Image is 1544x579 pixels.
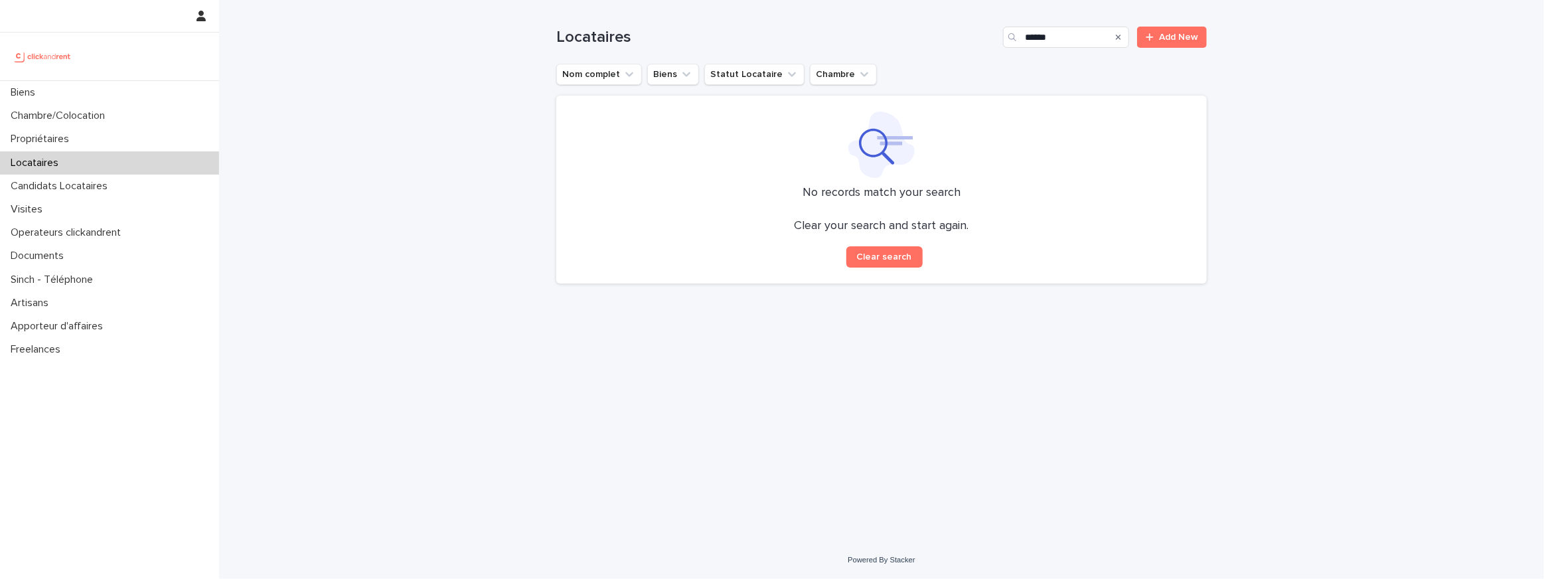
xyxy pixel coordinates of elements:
[5,226,131,239] p: Operateurs clickandrent
[647,64,699,85] button: Biens
[5,343,71,356] p: Freelances
[848,556,915,564] a: Powered By Stacker
[5,297,59,309] p: Artisans
[1159,33,1198,42] span: Add New
[556,28,998,47] h1: Locataires
[810,64,877,85] button: Chambre
[1137,27,1207,48] a: Add New
[1003,27,1129,48] input: Search
[846,246,923,268] button: Clear search
[5,157,69,169] p: Locataires
[5,203,53,216] p: Visites
[704,64,805,85] button: Statut Locataire
[795,219,969,234] p: Clear your search and start again.
[5,110,116,122] p: Chambre/Colocation
[5,320,114,333] p: Apporteur d'affaires
[556,64,642,85] button: Nom complet
[572,186,1191,201] p: No records match your search
[5,133,80,145] p: Propriétaires
[11,43,75,70] img: UCB0brd3T0yccxBKYDjQ
[5,86,46,99] p: Biens
[5,274,104,286] p: Sinch - Téléphone
[857,252,912,262] span: Clear search
[5,250,74,262] p: Documents
[5,180,118,193] p: Candidats Locataires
